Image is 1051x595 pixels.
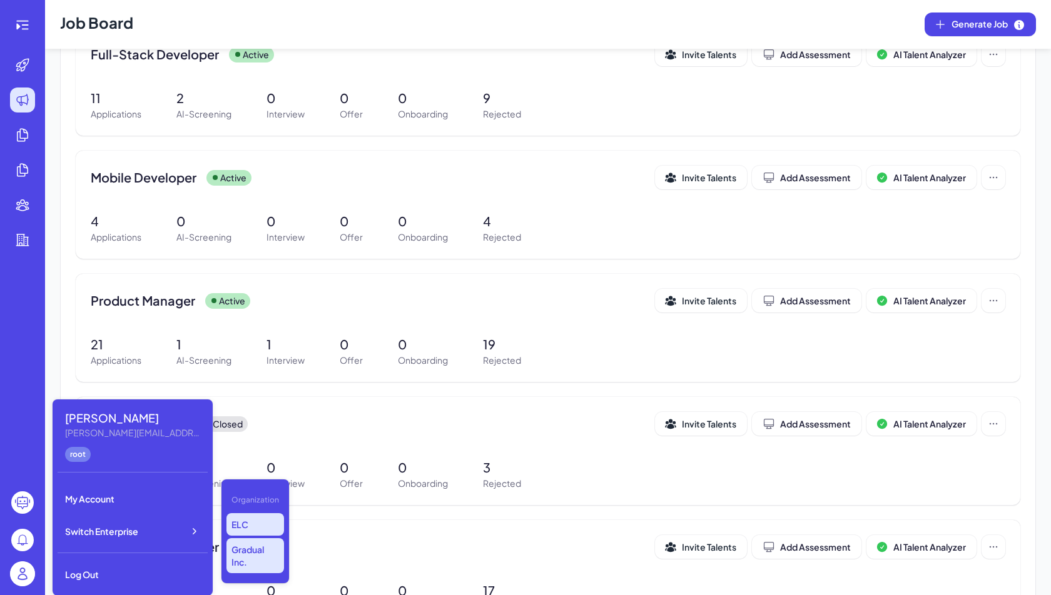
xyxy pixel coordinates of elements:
[176,335,231,354] p: 1
[398,477,448,490] p: Onboarding
[893,541,966,552] span: AI Talent Analyzer
[219,294,245,307] p: Active
[752,412,861,436] button: Add Assessment
[682,418,736,429] span: Invite Talents
[91,335,141,354] p: 21
[763,417,851,430] div: Add Assessment
[176,212,231,231] p: 0
[398,212,448,231] p: 0
[267,335,305,354] p: 1
[340,107,363,121] p: Offer
[952,17,1025,31] span: Generate Job
[752,289,861,312] button: Add Assessment
[763,48,851,61] div: Add Assessment
[226,489,284,511] div: Organization
[176,89,231,107] p: 2
[682,49,736,60] span: Invite Talents
[398,89,448,107] p: 0
[655,412,747,436] button: Invite Talents
[483,107,521,121] p: Rejected
[340,458,363,477] p: 0
[267,354,305,367] p: Interview
[682,295,736,306] span: Invite Talents
[340,212,363,231] p: 0
[398,107,448,121] p: Onboarding
[682,172,736,183] span: Invite Talents
[176,107,231,121] p: AI-Screening
[752,42,861,66] button: Add Assessment
[752,166,861,189] button: Add Assessment
[267,107,305,121] p: Interview
[398,335,448,354] p: 0
[483,335,521,354] p: 19
[226,538,284,573] p: Gradual Inc.
[91,354,141,367] p: Applications
[243,48,269,61] p: Active
[866,166,977,189] button: AI Talent Analyzer
[91,89,141,107] p: 11
[655,166,747,189] button: Invite Talents
[340,231,363,244] p: Offer
[866,412,977,436] button: AI Talent Analyzer
[65,525,138,537] span: Switch Enterprise
[267,89,305,107] p: 0
[925,12,1036,36] button: Generate Job
[340,89,363,107] p: 0
[65,447,91,462] div: root
[91,231,141,244] p: Applications
[866,42,977,66] button: AI Talent Analyzer
[91,46,219,63] span: Full-Stack Developer
[267,477,305,490] p: Interview
[91,292,195,309] span: Product Manager
[176,231,231,244] p: AI-Screening
[91,169,196,186] span: Mobile Developer
[267,458,305,477] p: 0
[58,561,208,588] div: Log Out
[340,335,363,354] p: 0
[91,212,141,231] p: 4
[483,231,521,244] p: Rejected
[65,409,203,426] div: jerry
[682,541,736,552] span: Invite Talents
[483,477,521,490] p: Rejected
[176,354,231,367] p: AI-Screening
[267,231,305,244] p: Interview
[763,171,851,184] div: Add Assessment
[866,289,977,312] button: AI Talent Analyzer
[220,171,246,184] p: Active
[267,212,305,231] p: 0
[483,89,521,107] p: 9
[763,541,851,553] div: Add Assessment
[91,107,141,121] p: Applications
[58,485,208,512] div: My Account
[866,535,977,559] button: AI Talent Analyzer
[483,458,521,477] p: 3
[213,417,243,431] p: Closed
[752,535,861,559] button: Add Assessment
[398,354,448,367] p: Onboarding
[655,42,747,66] button: Invite Talents
[893,295,966,306] span: AI Talent Analyzer
[893,49,966,60] span: AI Talent Analyzer
[226,513,284,536] p: ELC
[340,354,363,367] p: Offer
[893,418,966,429] span: AI Talent Analyzer
[483,212,521,231] p: 4
[398,231,448,244] p: Onboarding
[65,426,203,439] div: jerry@sfelc.com
[655,289,747,312] button: Invite Talents
[340,477,363,490] p: Offer
[893,172,966,183] span: AI Talent Analyzer
[10,561,35,586] img: user_logo.png
[398,458,448,477] p: 0
[763,294,851,307] div: Add Assessment
[655,535,747,559] button: Invite Talents
[483,354,521,367] p: Rejected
